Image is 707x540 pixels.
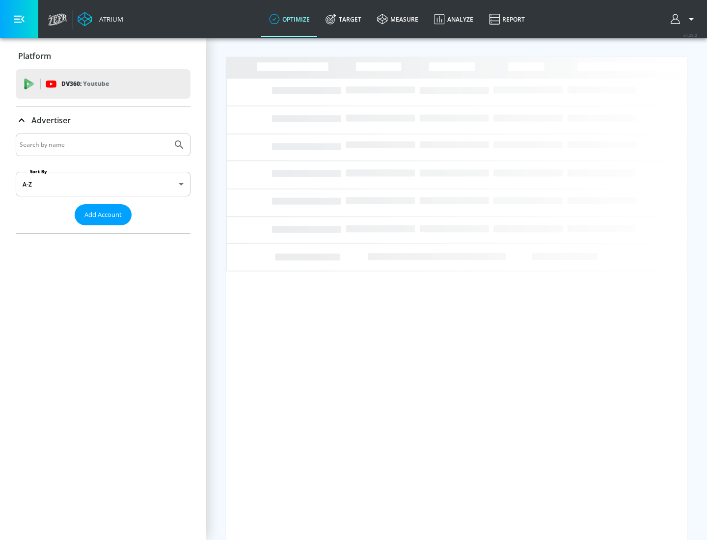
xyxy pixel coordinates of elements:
p: Advertiser [31,115,71,126]
div: A-Z [16,172,190,196]
a: Atrium [78,12,123,27]
input: Search by name [20,138,168,151]
button: Add Account [75,204,132,225]
a: Report [481,1,533,37]
a: measure [369,1,426,37]
a: optimize [261,1,318,37]
div: Atrium [95,15,123,24]
div: DV360: Youtube [16,69,190,99]
p: Youtube [83,79,109,89]
p: Platform [18,51,51,61]
a: Analyze [426,1,481,37]
nav: list of Advertiser [16,225,190,233]
label: Sort By [28,168,49,175]
span: Add Account [84,209,122,220]
div: Platform [16,42,190,70]
div: Advertiser [16,134,190,233]
a: Target [318,1,369,37]
p: DV360: [61,79,109,89]
span: v 4.28.0 [683,32,697,38]
div: Advertiser [16,107,190,134]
